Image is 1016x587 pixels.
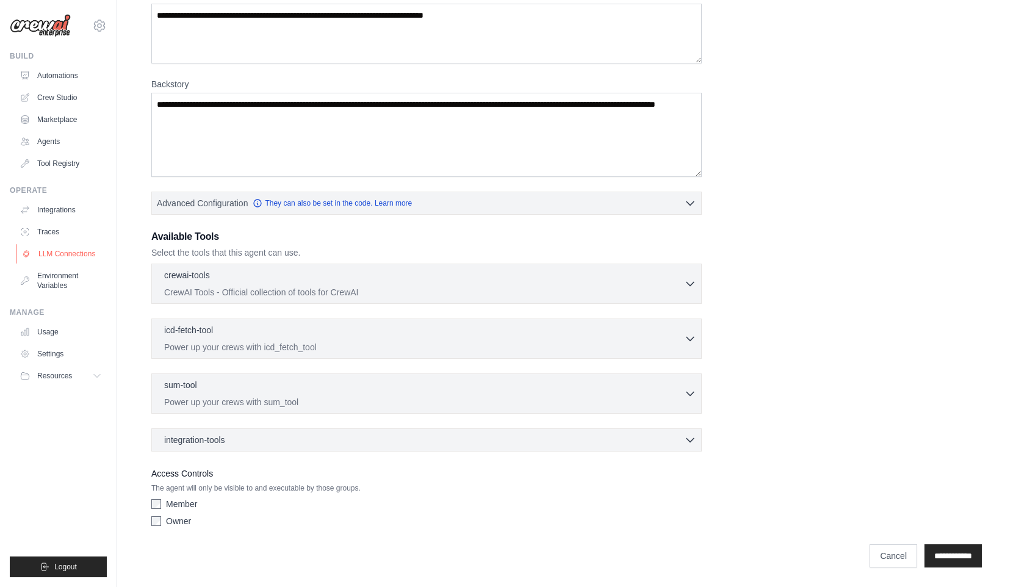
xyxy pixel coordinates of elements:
a: Traces [15,222,107,242]
span: Resources [37,371,72,381]
span: integration-tools [164,434,225,446]
a: They can also be set in the code. Learn more [253,198,412,208]
h3: Available Tools [151,229,702,244]
button: crewai-tools CrewAI Tools - Official collection of tools for CrewAI [157,269,696,298]
a: Usage [15,322,107,342]
label: Owner [166,515,191,527]
a: LLM Connections [16,244,108,264]
a: Automations [15,66,107,85]
p: Power up your crews with icd_fetch_tool [164,341,684,353]
a: Cancel [870,544,917,567]
div: Build [10,51,107,61]
a: Environment Variables [15,266,107,295]
p: CrewAI Tools - Official collection of tools for CrewAI [164,286,684,298]
button: Resources [15,366,107,386]
p: crewai-tools [164,269,210,281]
a: Agents [15,132,107,151]
p: The agent will only be visible to and executable by those groups. [151,483,702,493]
button: icd-fetch-tool Power up your crews with icd_fetch_tool [157,324,696,353]
p: sum-tool [164,379,197,391]
p: Power up your crews with sum_tool [164,396,684,408]
button: Logout [10,556,107,577]
label: Backstory [151,78,702,90]
button: integration-tools [157,434,696,446]
div: Manage [10,308,107,317]
button: Advanced Configuration They can also be set in the code. Learn more [152,192,701,214]
img: Logo [10,14,71,37]
p: icd-fetch-tool [164,324,213,336]
a: Tool Registry [15,154,107,173]
a: Settings [15,344,107,364]
button: sum-tool Power up your crews with sum_tool [157,379,696,408]
p: Select the tools that this agent can use. [151,247,702,259]
label: Access Controls [151,466,702,481]
a: Marketplace [15,110,107,129]
a: Crew Studio [15,88,107,107]
a: Integrations [15,200,107,220]
span: Logout [54,562,77,572]
label: Member [166,498,197,510]
span: Advanced Configuration [157,197,248,209]
div: Operate [10,185,107,195]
